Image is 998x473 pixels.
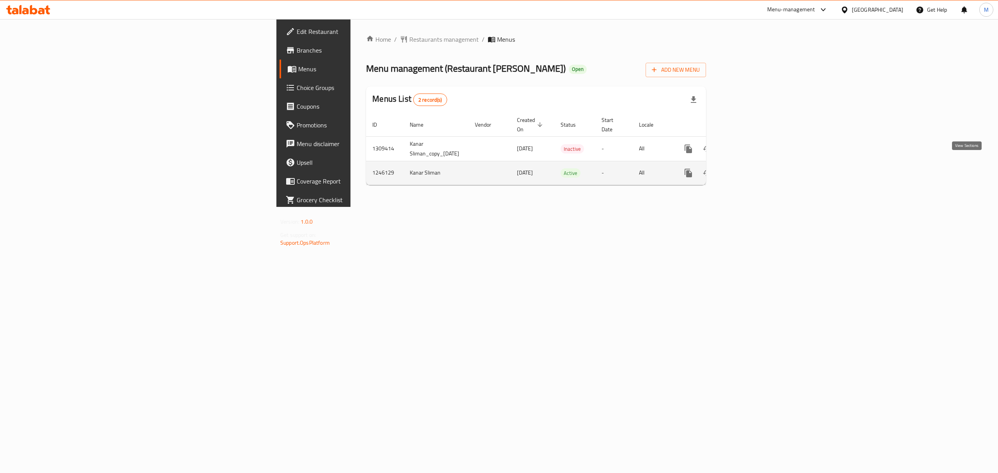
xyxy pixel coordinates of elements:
[410,120,434,129] span: Name
[297,195,437,205] span: Grocery Checklist
[366,113,760,185] table: enhanced table
[569,66,587,72] span: Open
[595,161,633,185] td: -
[698,164,717,182] button: Change Status
[301,217,313,227] span: 1.0.0
[517,143,533,154] span: [DATE]
[633,136,673,161] td: All
[280,230,316,240] span: Get support on:
[684,90,703,109] div: Export file
[517,168,533,178] span: [DATE]
[280,191,443,209] a: Grocery Checklist
[561,120,586,129] span: Status
[475,120,501,129] span: Vendor
[561,145,584,154] span: Inactive
[366,60,566,77] span: Menu management ( Restaurant [PERSON_NAME] )
[280,238,330,248] a: Support.OpsPlatform
[280,172,443,191] a: Coverage Report
[482,35,485,44] li: /
[372,120,387,129] span: ID
[280,41,443,60] a: Branches
[639,120,664,129] span: Locale
[633,161,673,185] td: All
[679,164,698,182] button: more
[561,144,584,154] div: Inactive
[595,136,633,161] td: -
[280,134,443,153] a: Menu disclaimer
[297,120,437,130] span: Promotions
[517,115,545,134] span: Created On
[280,217,299,227] span: Version:
[679,139,698,158] button: more
[569,65,587,74] div: Open
[852,5,903,14] div: [GEOGRAPHIC_DATA]
[413,94,447,106] div: Total records count
[280,153,443,172] a: Upsell
[372,93,447,106] h2: Menus List
[646,63,706,77] button: Add New Menu
[984,5,989,14] span: M
[698,139,717,158] button: Change Status
[297,158,437,167] span: Upsell
[602,115,623,134] span: Start Date
[297,139,437,148] span: Menu disclaimer
[673,113,760,137] th: Actions
[297,176,437,186] span: Coverage Report
[652,65,700,75] span: Add New Menu
[767,5,815,14] div: Menu-management
[280,60,443,78] a: Menus
[297,83,437,92] span: Choice Groups
[561,168,580,178] div: Active
[409,35,479,44] span: Restaurants management
[280,116,443,134] a: Promotions
[297,46,437,55] span: Branches
[298,64,437,74] span: Menus
[280,78,443,97] a: Choice Groups
[414,96,447,104] span: 2 record(s)
[561,169,580,178] span: Active
[297,102,437,111] span: Coupons
[297,27,437,36] span: Edit Restaurant
[280,22,443,41] a: Edit Restaurant
[497,35,515,44] span: Menus
[280,97,443,116] a: Coupons
[366,35,706,44] nav: breadcrumb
